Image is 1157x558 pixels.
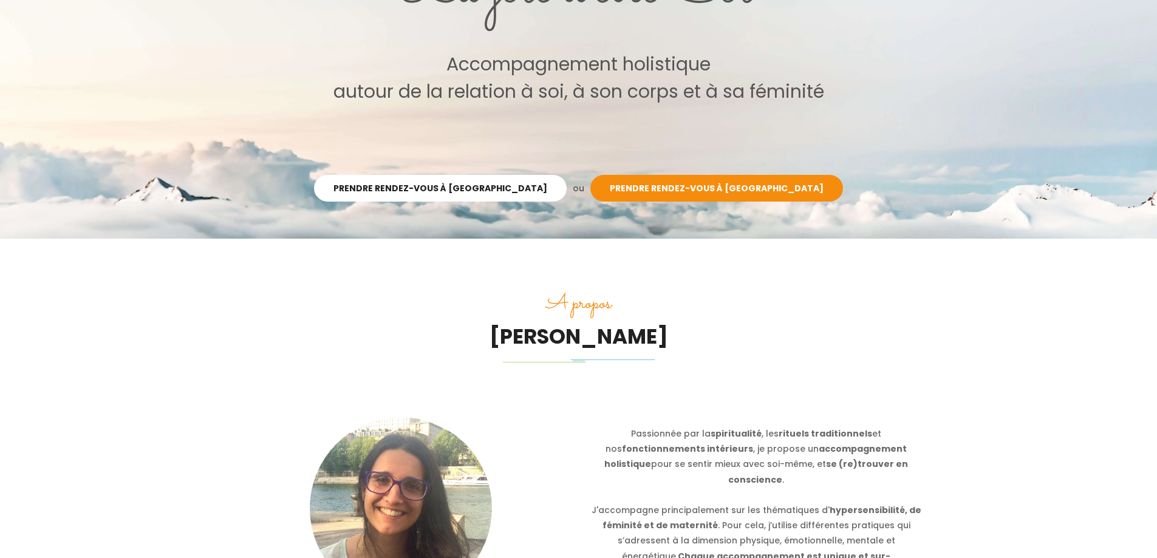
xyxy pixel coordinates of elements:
[567,181,590,196] div: ou
[711,427,762,440] span: spiritualité
[314,175,567,202] a: Prendre rendez-vous à [GEOGRAPHIC_DATA]
[224,287,934,320] h3: A propos
[728,458,908,485] span: se (re)trouver en conscience
[779,427,872,440] span: rituels traditionnels
[590,175,843,202] a: Prendre rendez-vous à [GEOGRAPHIC_DATA]
[224,320,934,353] h2: [PERSON_NAME]
[622,443,753,455] span: fonctionnements intérieurs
